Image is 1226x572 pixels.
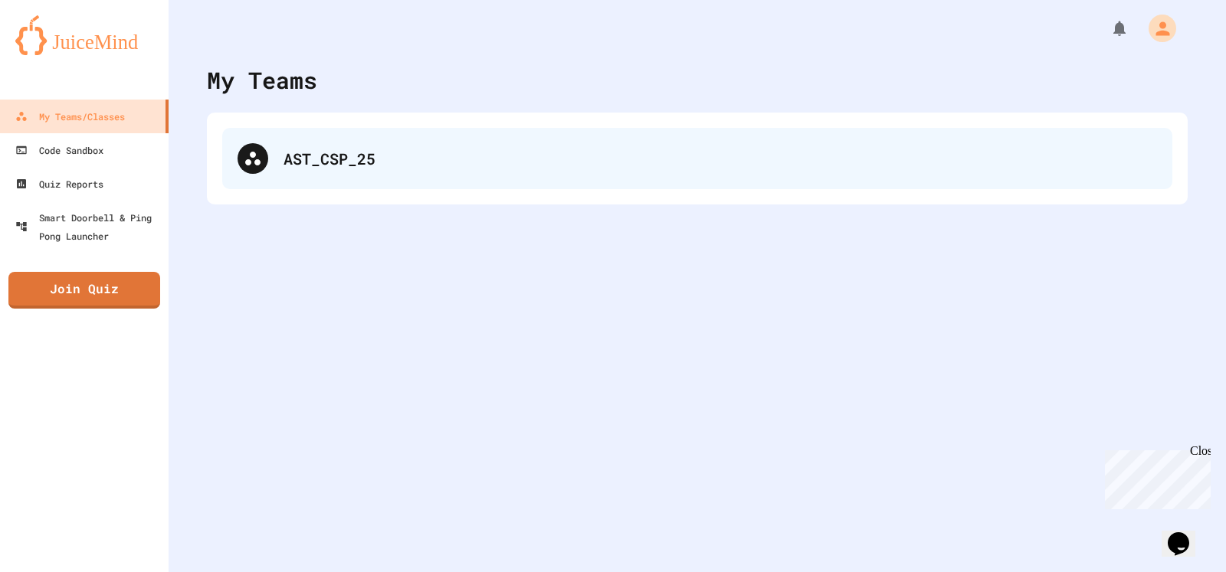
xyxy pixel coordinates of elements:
a: Join Quiz [8,272,160,309]
iframe: chat widget [1162,511,1211,557]
div: My Account [1133,11,1180,46]
div: My Teams [207,63,317,97]
div: AST_CSP_25 [222,128,1172,189]
div: Code Sandbox [15,141,103,159]
div: My Notifications [1082,15,1133,41]
div: Chat with us now!Close [6,6,106,97]
div: Quiz Reports [15,175,103,193]
div: AST_CSP_25 [284,147,1157,170]
div: My Teams/Classes [15,107,125,126]
img: logo-orange.svg [15,15,153,55]
iframe: chat widget [1099,444,1211,509]
div: Smart Doorbell & Ping Pong Launcher [15,208,162,245]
